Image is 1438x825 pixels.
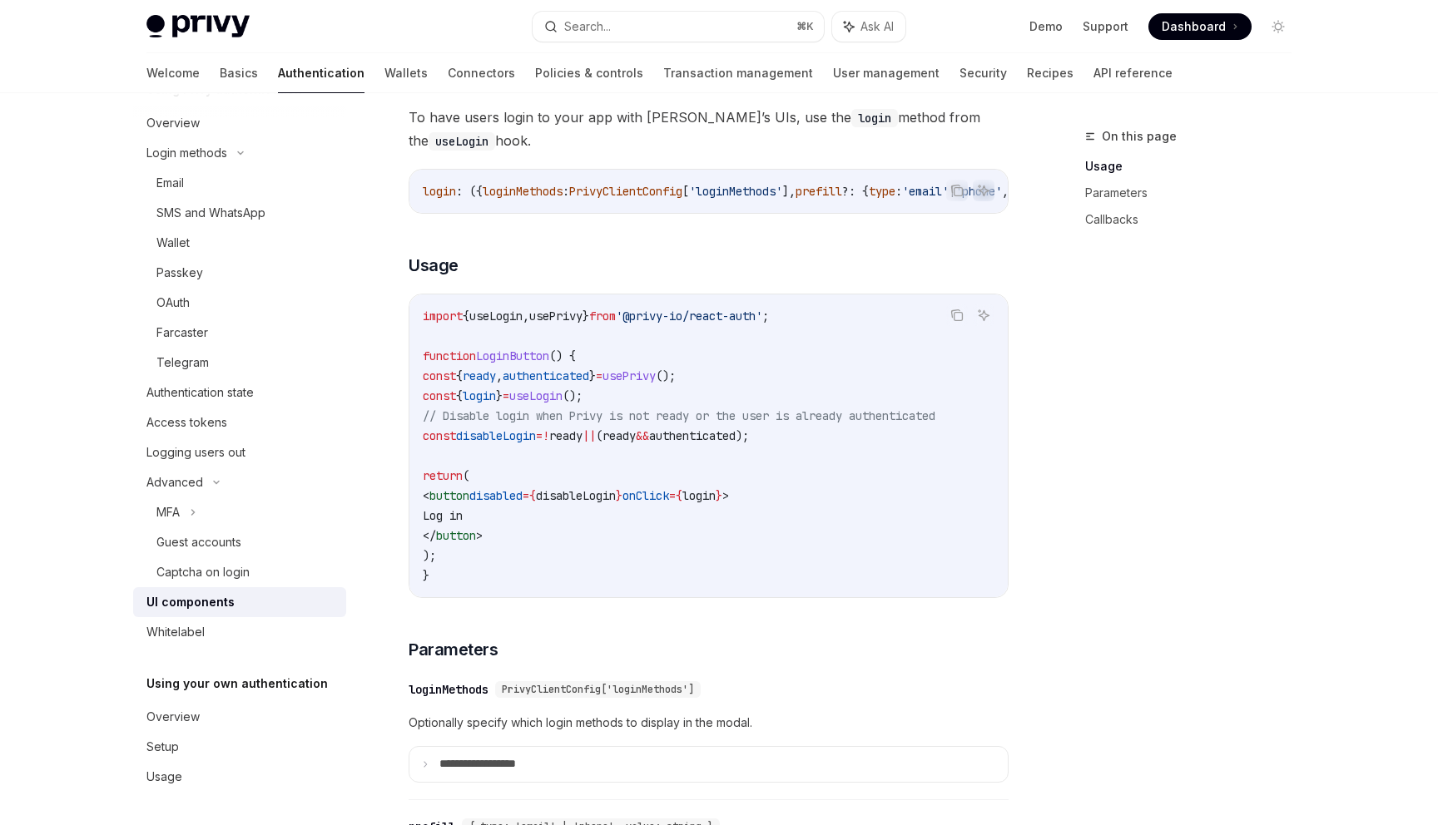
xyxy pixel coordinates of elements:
span: = [669,488,676,503]
a: Policies & controls [535,53,643,93]
span: useLogin [469,309,523,324]
div: MFA [156,502,180,522]
div: Search... [564,17,611,37]
span: ready [549,428,583,443]
a: Farcaster [133,318,346,348]
span: To have users login to your app with [PERSON_NAME]’s UIs, use the method from the hook. [409,106,1009,152]
a: Email [133,168,346,198]
span: : [895,184,902,199]
span: // Disable login when Privy is not ready or the user is already authenticated [423,408,935,423]
div: OAuth [156,293,190,313]
span: ], [782,184,796,199]
h5: Using your own authentication [146,674,328,694]
span: usePrivy [529,309,583,324]
a: Transaction management [663,53,813,93]
a: Demo [1029,18,1063,35]
span: disableLogin [536,488,616,503]
div: Access tokens [146,412,227,432]
div: Usage [146,767,182,787]
span: > [476,528,483,543]
a: Passkey [133,258,346,288]
span: const [423,368,456,383]
span: Log in [423,508,463,523]
span: , [496,368,503,383]
span: : [563,184,569,199]
span: (); [563,388,583,403]
span: Usage [409,254,459,277]
span: ); [423,548,436,563]
img: light logo [146,15,250,38]
span: } [616,488,622,503]
div: Overview [146,113,200,133]
a: Setup [133,732,346,762]
a: Captcha on login [133,557,346,587]
span: return [423,468,463,483]
span: LoginButton [476,348,549,363]
a: Telegram [133,348,346,378]
span: ( [596,428,602,443]
div: Authentication state [146,383,254,403]
a: Security [959,53,1007,93]
button: Toggle dark mode [1265,13,1292,40]
code: useLogin [429,132,495,151]
a: UI components [133,587,346,617]
span: = [523,488,529,503]
span: ! [543,428,549,443]
span: usePrivy [602,368,656,383]
a: Whitelabel [133,617,346,647]
span: || [583,428,596,443]
span: button [429,488,469,503]
span: } [496,388,503,403]
div: Setup [146,737,179,757]
span: = [596,368,602,383]
span: { [456,368,463,383]
span: ( [463,468,469,483]
a: Connectors [448,53,515,93]
span: onClick [622,488,669,503]
code: login [851,109,898,127]
a: Callbacks [1085,206,1305,233]
a: Access tokens [133,408,346,437]
span: useLogin [509,388,563,403]
span: Ask AI [860,18,894,35]
span: : ({ [456,184,483,199]
span: { [529,488,536,503]
div: Wallet [156,233,190,253]
span: } [423,568,429,583]
a: SMS and WhatsApp [133,198,346,228]
div: Captcha on login [156,562,250,582]
span: , [1002,184,1009,199]
span: Optionally specify which login methods to display in the modal. [409,713,1009,733]
a: Wallet [133,228,346,258]
span: (); [656,368,676,383]
div: Whitelabel [146,622,205,642]
div: Telegram [156,353,209,373]
div: Overview [146,707,200,727]
span: } [589,368,596,383]
button: Ask AI [832,12,905,42]
span: On this page [1102,126,1177,146]
span: < [423,488,429,503]
span: PrivyClientConfig [569,184,682,199]
span: const [423,428,456,443]
button: Ask AI [973,304,994,326]
a: Guest accounts [133,527,346,557]
span: '@privy-io/react-auth' [616,309,762,324]
a: Recipes [1027,53,1074,93]
a: Support [1083,18,1128,35]
div: Email [156,173,184,193]
div: Logging users out [146,442,245,462]
span: = [536,428,543,443]
span: } [716,488,722,503]
span: const [423,388,456,403]
div: UI components [146,592,235,612]
span: from [589,309,616,324]
span: disableLogin [456,428,536,443]
span: ready [463,368,496,383]
a: Welcome [146,53,200,93]
a: Usage [1085,153,1305,180]
a: Basics [220,53,258,93]
span: } [583,309,589,324]
span: ready [602,428,636,443]
span: authenticated [503,368,589,383]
